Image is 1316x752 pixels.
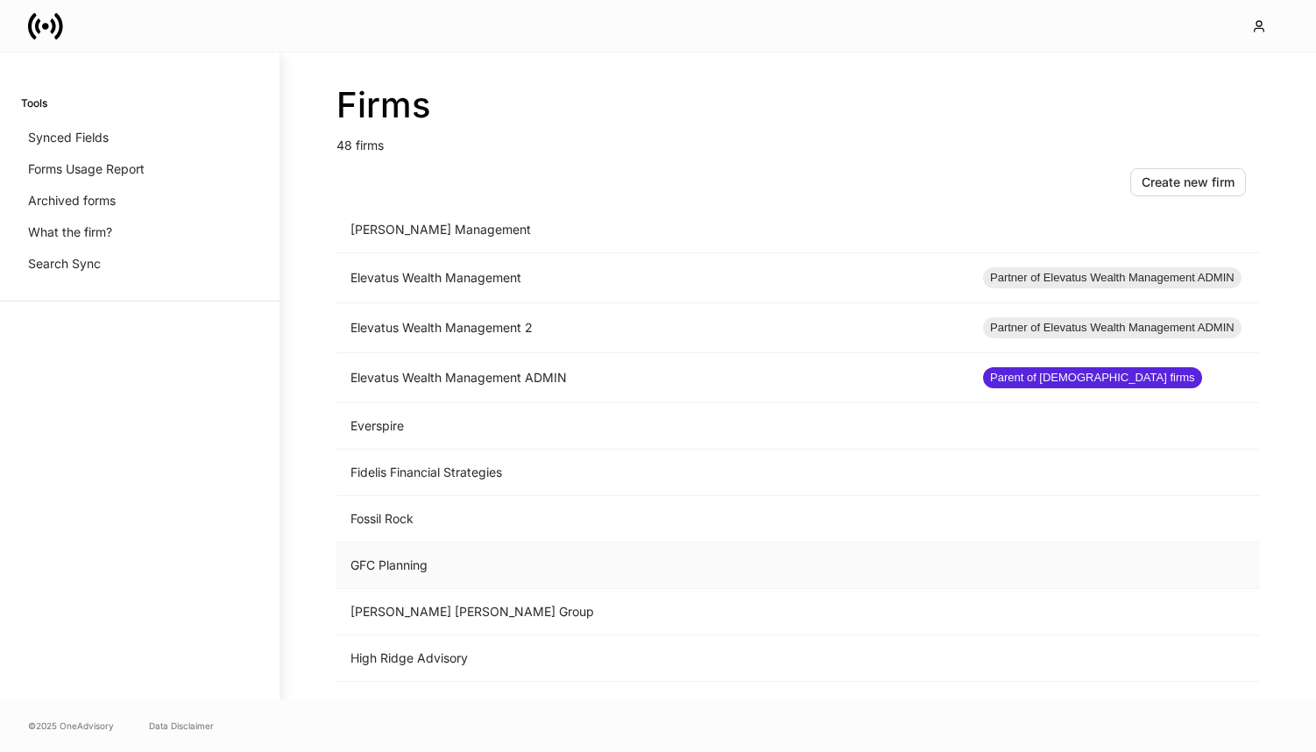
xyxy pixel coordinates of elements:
td: Elevatus Wealth Management [336,253,969,303]
td: Fidelis Financial Strategies [336,450,969,496]
button: Create new firm [1130,168,1246,196]
p: Archived forms [28,192,116,209]
p: Search Sync [28,255,101,273]
a: Data Disclaimer [149,719,214,733]
a: Synced Fields [21,122,258,153]
h2: Firms [336,84,1260,126]
a: What the firm? [21,216,258,248]
td: GFC Planning [336,543,969,589]
td: Everspire [336,403,969,450]
p: 48 firms [336,126,1260,154]
a: Archived forms [21,185,258,216]
h6: Tools [21,95,47,111]
p: Synced Fields [28,129,109,146]
p: Forms Usage Report [28,160,145,178]
td: [PERSON_NAME] [PERSON_NAME] Group [336,589,969,635]
td: Elevatus Wealth Management 2 [336,303,969,353]
a: Search Sync [21,248,258,280]
div: Create new firm [1142,174,1235,191]
a: Forms Usage Report [21,153,258,185]
td: Elevatus Wealth Management ADMIN [336,353,969,403]
span: © 2025 OneAdvisory [28,719,114,733]
td: [PERSON_NAME] Management [336,207,969,253]
td: Fossil Rock [336,496,969,543]
span: Partner of Elevatus Wealth Management ADMIN [983,269,1242,287]
span: Parent of [DEMOGRAPHIC_DATA] firms [983,369,1202,387]
td: KD [336,682,969,728]
p: What the firm? [28,223,112,241]
span: Partner of Elevatus Wealth Management ADMIN [983,319,1242,337]
td: High Ridge Advisory [336,635,969,682]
